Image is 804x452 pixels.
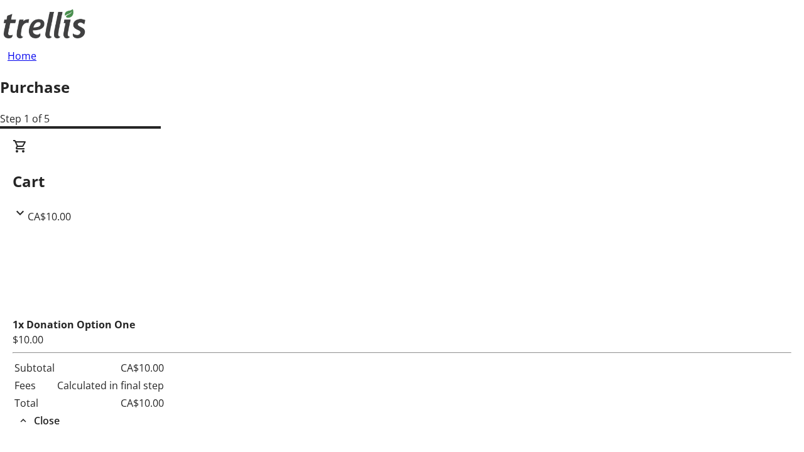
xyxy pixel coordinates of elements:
[13,224,791,429] div: CartCA$10.00
[13,332,791,347] div: $10.00
[28,210,71,223] span: CA$10.00
[14,360,55,376] td: Subtotal
[34,413,60,428] span: Close
[14,395,55,411] td: Total
[13,413,65,428] button: Close
[13,139,791,224] div: CartCA$10.00
[57,360,165,376] td: CA$10.00
[57,395,165,411] td: CA$10.00
[13,318,135,331] strong: 1x Donation Option One
[14,377,55,394] td: Fees
[57,377,165,394] td: Calculated in final step
[13,170,791,193] h2: Cart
